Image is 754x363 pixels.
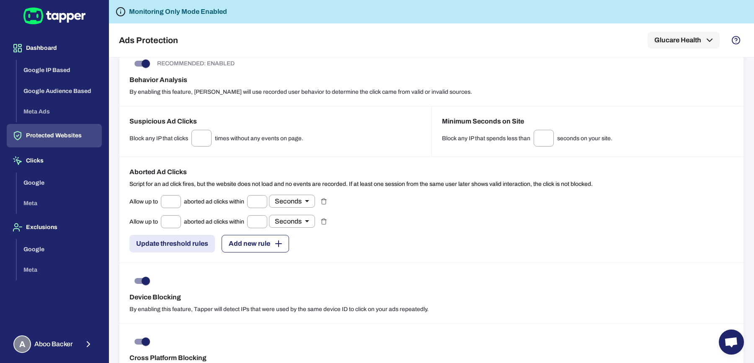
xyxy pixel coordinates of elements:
button: Clicks [7,149,102,172]
a: Open chat [719,330,744,355]
button: Protected Websites [7,124,102,147]
a: Dashboard [7,44,102,51]
p: RECOMMENDED: ENABLED [157,60,235,67]
h6: Behavior Analysis [129,75,733,85]
a: Clicks [7,157,102,164]
button: Dashboard [7,36,102,60]
button: Add new rule [222,235,289,252]
a: Google [17,245,102,252]
button: Google [17,172,102,193]
div: Seconds [269,195,315,208]
a: Google Audience Based [17,87,102,94]
button: Google IP Based [17,60,102,81]
p: By enabling this feature, [PERSON_NAME] will use recorded user behavior to determine the click ca... [129,88,733,96]
button: Update threshold rules [129,235,215,252]
div: Seconds [269,215,315,228]
div: Block any IP that spends less than seconds on your site. [442,130,734,147]
a: Exclusions [7,223,102,230]
button: Exclusions [7,216,102,239]
h6: Minimum Seconds on Site [442,116,734,126]
div: Allow up to aborted ad clicks within [129,215,315,228]
span: Aboo Backer [34,340,73,348]
a: Google [17,178,102,185]
button: Google Audience Based [17,81,102,102]
a: Protected Websites [7,131,102,139]
h6: Suspicious Ad Clicks [129,116,421,126]
a: Google IP Based [17,66,102,73]
svg: Tapper is not blocking any fraudulent activity for this domain [116,7,126,17]
h6: Monitoring Only Mode Enabled [129,7,227,17]
div: Allow up to aborted ad clicks within [129,195,315,208]
h5: Ads Protection [119,35,178,45]
h6: Cross Platform Blocking [129,353,733,363]
button: Google [17,239,102,260]
h6: Device Blocking [129,292,733,302]
div: A [13,335,31,353]
button: AAboo Backer [7,332,102,356]
p: Script for an ad click fires, but the website does not load and no events are recorded. If at lea... [129,180,593,188]
p: By enabling this feature, Tapper will detect IPs that were used by the same device ID to click on... [129,306,733,313]
h6: Aborted Ad Clicks [129,167,593,177]
div: Block any IP that clicks times without any events on page. [129,130,421,147]
button: Glucare Health [648,32,720,49]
